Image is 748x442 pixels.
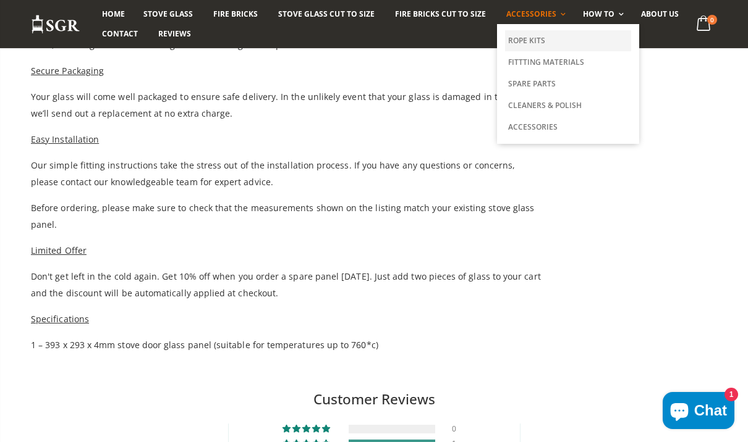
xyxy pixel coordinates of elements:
span: Reviews [158,28,191,39]
span: Stove Glass Cut To Size [278,9,374,19]
a: Spare Parts [505,73,631,94]
a: Stove Glass [134,4,202,24]
span: Secure Packaging [31,65,104,77]
span: Easy Installation [31,133,99,145]
span: Specifications [31,313,89,325]
span: Don't get left in the cold again. Get 10% off when you order a spare panel [DATE]. Just add two p... [31,270,541,299]
a: Cleaners & Polish [505,94,631,116]
span: Before ordering, please make sure to check that the measurements shown on the listing match your ... [31,202,534,230]
a: How To [574,4,630,24]
a: Accessories [505,116,631,138]
span: Limited Offer [31,244,87,256]
a: About us [632,4,688,24]
a: Accessories [497,4,572,24]
span: Our simple fitting instructions take the stress out of the installation process. If you have any ... [31,159,515,188]
a: Fire Bricks Cut To Size [386,4,495,24]
inbox-online-store-chat: Shopify online store chat [659,392,738,432]
span: 0 [707,15,717,25]
span: Accessories [506,9,556,19]
a: Fittting Materials [505,51,631,73]
span: Stove Glass [143,9,193,19]
a: Fire Bricks [204,4,267,24]
a: Stove Glass Cut To Size [269,4,383,24]
h2: Customer Reviews [10,390,738,409]
p: 1 – 393 x 293 x 4mm stove door glass panel (suitable for temperatures up to 760*c) [31,336,541,353]
a: Reviews [149,24,200,44]
a: Home [93,4,134,24]
span: Fire Bricks [213,9,258,19]
span: Home [102,9,125,19]
img: Stove Glass Replacement [31,14,80,35]
a: Rope Kits [505,30,631,51]
span: Your glass will come well packaged to ensure safe delivery. In the unlikely event that your glass... [31,91,524,119]
span: Fire Bricks Cut To Size [395,9,486,19]
span: About us [641,9,679,19]
span: How To [583,9,614,19]
span: Contact [102,28,138,39]
a: Contact [93,24,147,44]
a: 0 [692,12,717,36]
